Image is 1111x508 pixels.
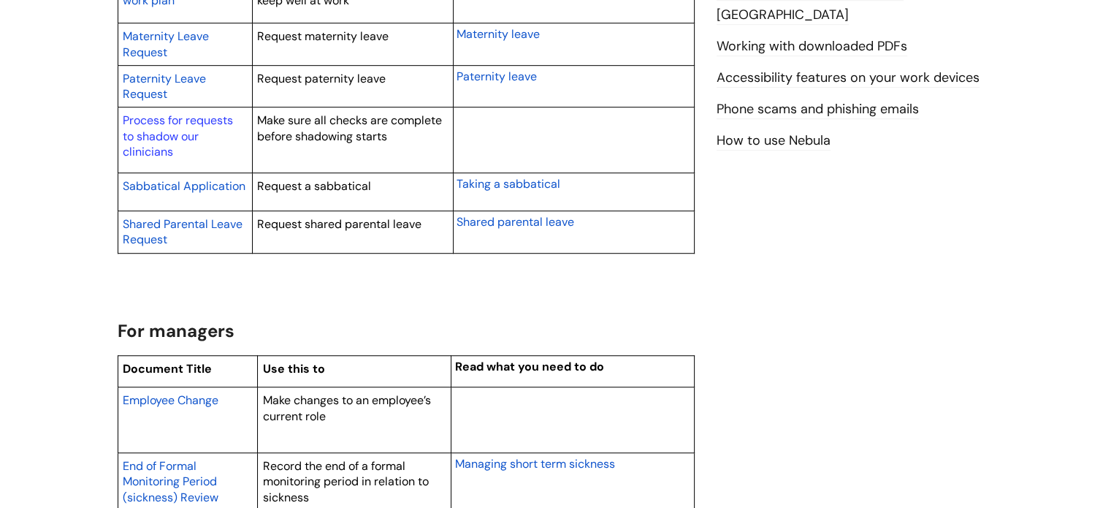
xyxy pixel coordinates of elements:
span: Paternity leave [457,69,537,84]
a: Accessibility features on your work devices [717,69,980,88]
a: Employee Change [123,391,218,409]
span: Taking a sabbatical [457,176,560,192]
span: Employee Change [123,393,218,408]
a: Paternity Leave Request [123,69,206,103]
span: Request a sabbatical [257,178,371,194]
a: Paternity leave [457,67,537,85]
span: Document Title [123,361,212,376]
span: Shared Parental Leave Request [123,216,243,248]
span: Use this to [263,361,325,376]
span: Managing short term sickness [454,456,614,471]
span: Request maternity leave [257,29,389,44]
a: Process for requests to shadow our clinicians [123,113,233,159]
a: Shared Parental Leave Request [123,215,243,249]
a: Working with downloaded PDFs [717,37,907,56]
a: Shared parental leave [457,213,574,230]
span: Maternity Leave Request [123,29,209,60]
span: Record the end of a formal monitoring period in relation to sickness [263,458,429,505]
a: Sabbatical Application [123,177,245,194]
a: Maternity Leave Request [123,27,209,61]
span: Request shared parental leave [257,216,421,232]
span: Sabbatical Application [123,178,245,194]
span: Maternity leave [457,26,540,42]
a: How to use Nebula [717,132,831,151]
a: Maternity leave [457,25,540,42]
span: Request paternity leave [257,71,386,86]
span: Shared parental leave [457,214,574,230]
a: Taking a sabbatical [457,175,560,192]
a: Phone scams and phishing emails [717,100,919,119]
a: Managing short term sickness [454,455,614,472]
span: Make changes to an employee’s current role [263,393,431,424]
span: Read what you need to do [454,359,603,374]
span: Make sure all checks are complete before shadowing starts [257,113,442,144]
span: Paternity Leave Request [123,71,206,102]
span: For managers [118,319,234,342]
